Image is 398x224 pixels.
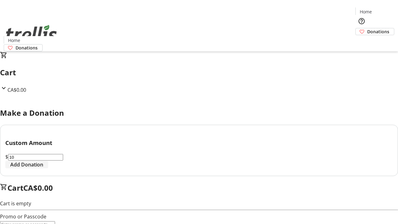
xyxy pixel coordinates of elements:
[4,18,59,49] img: Orient E2E Organization J4J3ysvf7O's Logo
[355,28,394,35] a: Donations
[5,161,48,168] button: Add Donation
[355,35,368,48] button: Cart
[8,154,63,161] input: Donation Amount
[4,37,24,44] a: Home
[16,44,38,51] span: Donations
[5,153,8,160] span: $
[10,161,43,168] span: Add Donation
[356,8,376,15] a: Home
[7,86,26,93] span: CA$0.00
[5,138,393,147] h3: Custom Amount
[367,28,389,35] span: Donations
[8,37,20,44] span: Home
[23,183,53,193] span: CA$0.00
[355,15,368,27] button: Help
[360,8,372,15] span: Home
[4,44,43,51] a: Donations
